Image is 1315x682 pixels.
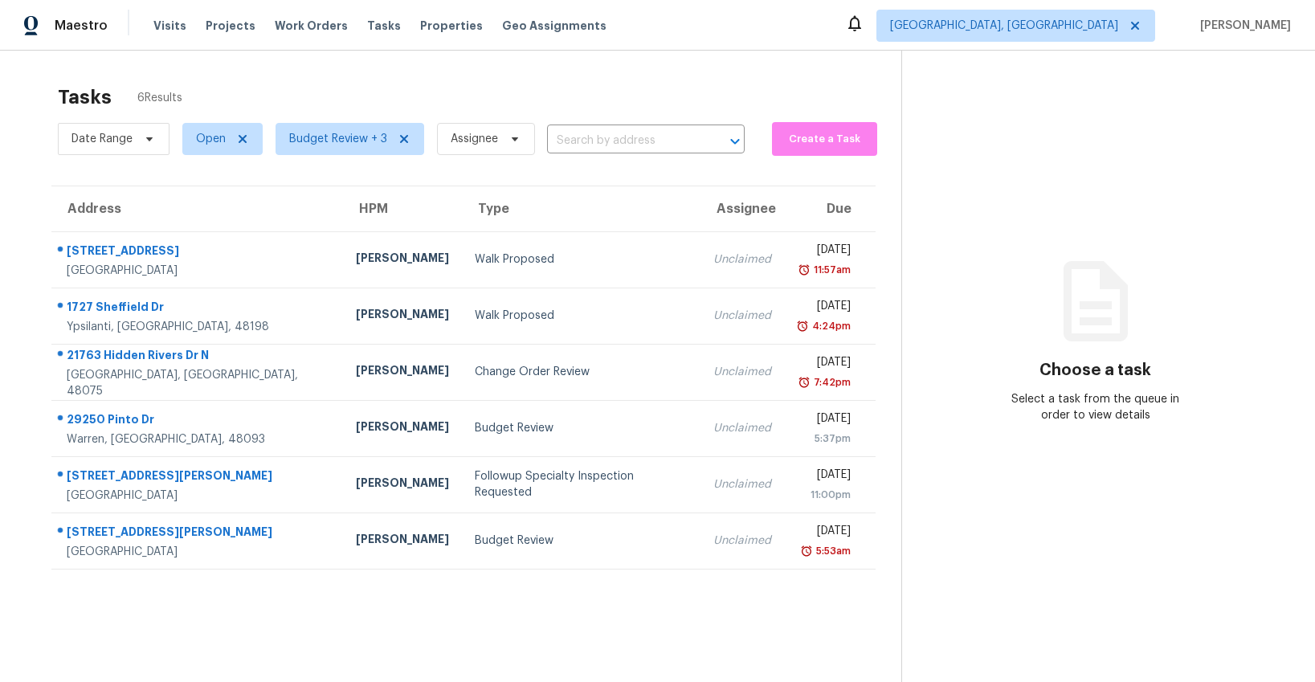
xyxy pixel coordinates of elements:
div: 29250 Pinto Dr [67,411,330,431]
span: Geo Assignments [502,18,606,34]
span: [GEOGRAPHIC_DATA], [GEOGRAPHIC_DATA] [890,18,1118,34]
div: Walk Proposed [475,251,687,267]
div: [GEOGRAPHIC_DATA] [67,263,330,279]
div: Unclaimed [713,476,771,492]
span: Assignee [451,131,498,147]
img: Overdue Alarm Icon [798,262,811,278]
div: Unclaimed [713,364,771,380]
span: Create a Task [780,130,869,149]
span: Work Orders [275,18,348,34]
div: [GEOGRAPHIC_DATA], [GEOGRAPHIC_DATA], 48075 [67,367,330,399]
div: 4:24pm [809,318,851,334]
div: Budget Review [475,533,687,549]
div: [DATE] [797,298,851,318]
th: HPM [343,186,462,231]
div: Walk Proposed [475,308,687,324]
div: Unclaimed [713,251,771,267]
span: Date Range [71,131,133,147]
div: Unclaimed [713,308,771,324]
div: 5:53am [813,543,851,559]
div: Warren, [GEOGRAPHIC_DATA], 48093 [67,431,330,447]
h3: Choose a task [1039,362,1151,378]
div: [PERSON_NAME] [356,250,449,270]
div: Budget Review [475,420,687,436]
div: [PERSON_NAME] [356,475,449,495]
div: [STREET_ADDRESS][PERSON_NAME] [67,524,330,544]
div: [STREET_ADDRESS] [67,243,330,263]
div: 11:00pm [797,487,851,503]
div: 11:57am [811,262,851,278]
div: 5:37pm [797,431,851,447]
img: Overdue Alarm Icon [796,318,809,334]
div: [PERSON_NAME] [356,531,449,551]
th: Address [51,186,343,231]
span: Projects [206,18,255,34]
span: Properties [420,18,483,34]
span: 6 Results [137,90,182,106]
div: [PERSON_NAME] [356,362,449,382]
div: 1727 Sheffield Dr [67,299,330,319]
div: [DATE] [797,410,851,431]
button: Open [724,130,746,153]
div: [DATE] [797,523,851,543]
input: Search by address [547,129,700,153]
div: 7:42pm [811,374,851,390]
span: Open [196,131,226,147]
span: [PERSON_NAME] [1194,18,1291,34]
th: Assignee [700,186,784,231]
th: Due [784,186,876,231]
div: [DATE] [797,354,851,374]
h2: Tasks [58,89,112,105]
div: [STREET_ADDRESS][PERSON_NAME] [67,468,330,488]
div: Change Order Review [475,364,687,380]
div: Unclaimed [713,533,771,549]
span: Maestro [55,18,108,34]
th: Type [462,186,700,231]
div: [GEOGRAPHIC_DATA] [67,544,330,560]
button: Create a Task [772,122,877,156]
div: [PERSON_NAME] [356,306,449,326]
div: [GEOGRAPHIC_DATA] [67,488,330,504]
img: Overdue Alarm Icon [800,543,813,559]
img: Overdue Alarm Icon [798,374,811,390]
div: [PERSON_NAME] [356,419,449,439]
div: 21763 Hidden Rivers Dr N [67,347,330,367]
div: Unclaimed [713,420,771,436]
span: Visits [153,18,186,34]
div: [DATE] [797,467,851,487]
span: Budget Review + 3 [289,131,387,147]
div: Select a task from the queue in order to view details [999,391,1192,423]
div: Ypsilanti, [GEOGRAPHIC_DATA], 48198 [67,319,330,335]
div: Followup Specialty Inspection Requested [475,468,687,500]
div: [DATE] [797,242,851,262]
span: Tasks [367,20,401,31]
